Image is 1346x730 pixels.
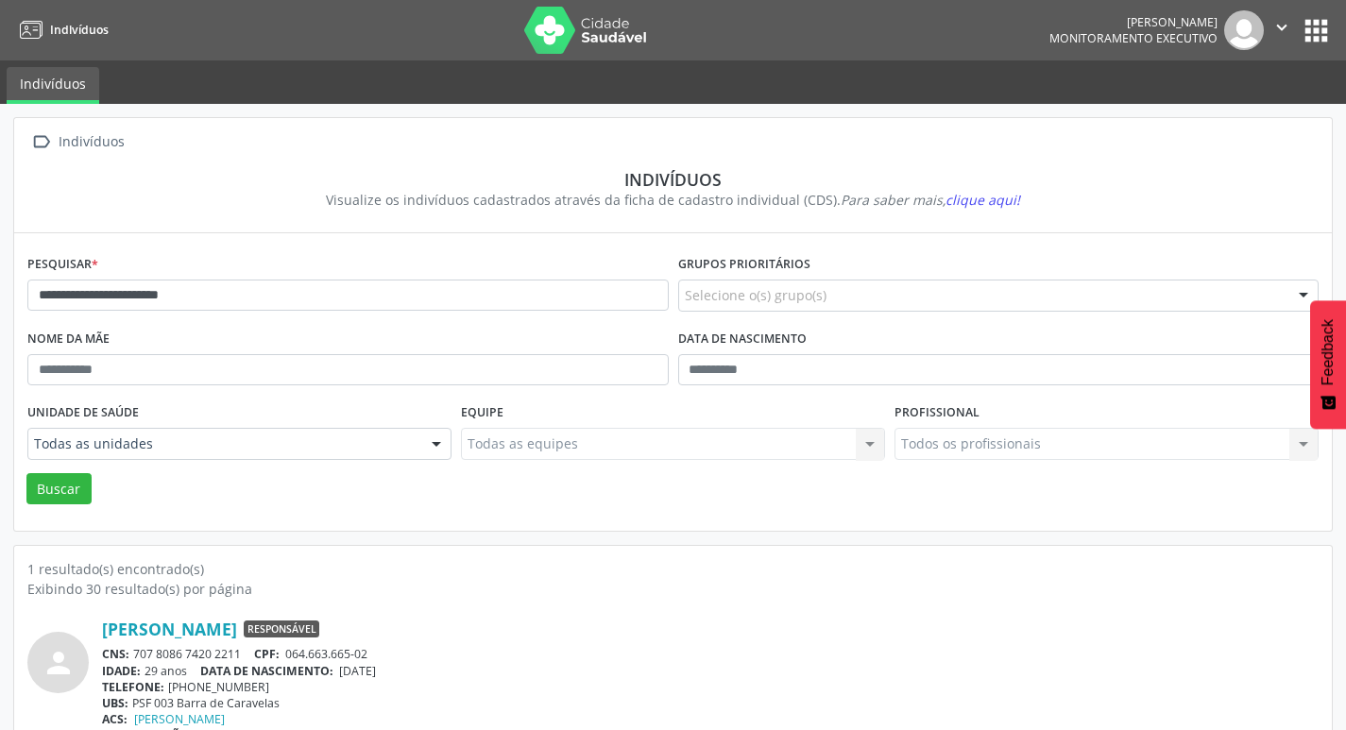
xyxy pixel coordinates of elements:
span: Monitoramento Executivo [1049,30,1218,46]
span: Indivíduos [50,22,109,38]
label: Unidade de saúde [27,399,139,428]
span: Responsável [244,620,319,637]
img: img [1224,10,1264,50]
div: 29 anos [102,663,1319,679]
button: Feedback - Mostrar pesquisa [1310,300,1346,429]
label: Grupos prioritários [678,250,810,280]
i:  [27,128,55,156]
div: Indivíduos [41,169,1305,190]
label: Nome da mãe [27,325,110,354]
button:  [1264,10,1300,50]
span: CPF: [254,646,280,662]
span: clique aqui! [946,191,1020,209]
a: Indivíduos [13,14,109,45]
span: TELEFONE: [102,679,164,695]
span: CNS: [102,646,129,662]
div: 1 resultado(s) encontrado(s) [27,559,1319,579]
div: [PHONE_NUMBER] [102,679,1319,695]
span: Selecione o(s) grupo(s) [685,285,826,305]
i: Para saber mais, [841,191,1020,209]
span: Feedback [1320,319,1337,385]
button: apps [1300,14,1333,47]
div: 707 8086 7420 2211 [102,646,1319,662]
span: Todas as unidades [34,434,413,453]
a: Indivíduos [7,67,99,104]
a: [PERSON_NAME] [102,619,237,639]
div: Indivíduos [55,128,128,156]
div: [PERSON_NAME] [1049,14,1218,30]
div: PSF 003 Barra de Caravelas [102,695,1319,711]
span: ACS: [102,711,128,727]
span: [DATE] [339,663,376,679]
button: Buscar [26,473,92,505]
span: UBS: [102,695,128,711]
label: Equipe [461,399,503,428]
label: Pesquisar [27,250,98,280]
span: 064.663.665-02 [285,646,367,662]
div: Visualize os indivíduos cadastrados através da ficha de cadastro individual (CDS). [41,190,1305,210]
span: IDADE: [102,663,141,679]
i:  [1271,17,1292,38]
span: DATA DE NASCIMENTO: [200,663,333,679]
a:  Indivíduos [27,128,128,156]
div: Exibindo 30 resultado(s) por página [27,579,1319,599]
a: [PERSON_NAME] [134,711,225,727]
label: Profissional [894,399,980,428]
label: Data de nascimento [678,325,807,354]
